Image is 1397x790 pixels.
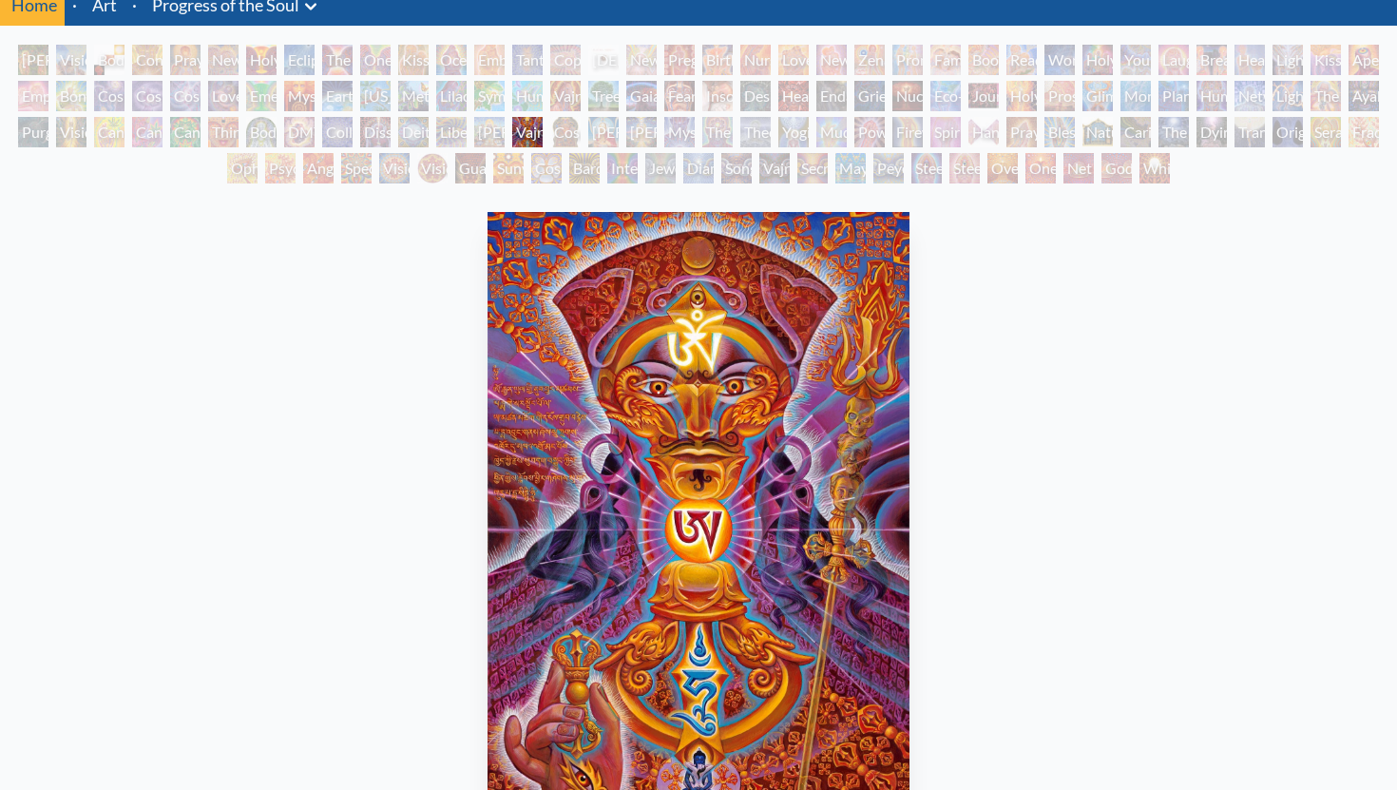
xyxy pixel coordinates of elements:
div: Ocean of Love Bliss [436,45,467,75]
div: Cannabacchus [170,117,201,147]
div: Cannabis Mudra [94,117,124,147]
div: Laughing Man [1158,45,1189,75]
div: Glimpsing the Empyrean [1082,81,1113,111]
div: Contemplation [132,45,163,75]
div: Spirit Animates the Flesh [930,117,961,147]
div: Liberation Through Seeing [436,117,467,147]
div: The Shulgins and their Alchemical Angels [1311,81,1341,111]
div: Bond [56,81,86,111]
div: Blessing Hand [1044,117,1075,147]
div: Cosmic [DEMOGRAPHIC_DATA] [550,117,581,147]
div: Insomnia [702,81,733,111]
div: Gaia [626,81,657,111]
div: Lilacs [436,81,467,111]
div: Love is a Cosmic Force [208,81,239,111]
div: The Kiss [322,45,353,75]
div: Seraphic Transport Docking on the Third Eye [1311,117,1341,147]
div: Metamorphosis [398,81,429,111]
div: Cosmic Creativity [94,81,124,111]
div: Earth Energies [322,81,353,111]
div: Human Geometry [1196,81,1227,111]
div: Despair [740,81,771,111]
div: Endarkenment [816,81,847,111]
div: Ayahuasca Visitation [1349,81,1379,111]
div: Song of Vajra Being [721,153,752,183]
div: Cosmic Elf [531,153,562,183]
div: Planetary Prayers [1158,81,1189,111]
div: Boo-boo [968,45,999,75]
div: Family [930,45,961,75]
div: Nuclear Crucifixion [892,81,923,111]
div: Deities & Demons Drinking from the Milky Pool [398,117,429,147]
div: Reading [1006,45,1037,75]
div: Oversoul [987,153,1018,183]
div: Prostration [1044,81,1075,111]
div: Diamond Being [683,153,714,183]
div: Psychomicrograph of a Fractal Paisley Cherub Feather Tip [265,153,296,183]
div: Bardo Being [569,153,600,183]
div: [US_STATE] Song [360,81,391,111]
div: Vision Tree [56,117,86,147]
div: Third Eye Tears of Joy [208,117,239,147]
div: [PERSON_NAME] [626,117,657,147]
div: Dissectional Art for Tool's Lateralus CD [360,117,391,147]
div: Grieving [854,81,885,111]
div: Mayan Being [835,153,866,183]
div: Birth [702,45,733,75]
div: Holy Fire [1006,81,1037,111]
div: Tree & Person [588,81,619,111]
div: Peyote Being [873,153,904,183]
div: Visionary Origin of Language [56,45,86,75]
div: Symbiosis: Gall Wasp & Oak Tree [474,81,505,111]
div: Lightweaver [1273,45,1303,75]
div: Secret Writing Being [797,153,828,183]
div: Praying Hands [1006,117,1037,147]
div: Interbeing [607,153,638,183]
div: Body/Mind as a Vibratory Field of Energy [246,117,277,147]
div: Aperture [1349,45,1379,75]
div: Jewel Being [645,153,676,183]
div: Sunyata [493,153,524,183]
div: New Man New Woman [208,45,239,75]
div: Eco-Atlas [930,81,961,111]
div: Guardian of Infinite Vision [455,153,486,183]
div: Theologue [740,117,771,147]
div: Fractal Eyes [1349,117,1379,147]
div: Godself [1101,153,1132,183]
div: Purging [18,117,48,147]
div: Vajra Guru [512,117,543,147]
div: Eclipse [284,45,315,75]
div: Body, Mind, Spirit [94,45,124,75]
div: One Taste [360,45,391,75]
div: Mysteriosa 2 [284,81,315,111]
div: Mudra [816,117,847,147]
div: Yogi & the Möbius Sphere [778,117,809,147]
div: Cosmic Artist [132,81,163,111]
div: Cosmic Lovers [170,81,201,111]
div: Cannabis Sutra [132,117,163,147]
div: Ophanic Eyelash [227,153,258,183]
div: Headache [778,81,809,111]
div: Breathing [1196,45,1227,75]
div: Journey of the Wounded Healer [968,81,999,111]
div: Wonder [1044,45,1075,75]
div: Original Face [1273,117,1303,147]
div: Collective Vision [322,117,353,147]
div: Humming Bird [512,81,543,111]
div: Newborn [626,45,657,75]
div: Vajra Horse [550,81,581,111]
div: New Family [816,45,847,75]
div: Firewalking [892,117,923,147]
div: Networks [1234,81,1265,111]
div: Steeplehead 1 [911,153,942,183]
div: Love Circuit [778,45,809,75]
div: Nursing [740,45,771,75]
div: Kiss of the [MEDICAL_DATA] [1311,45,1341,75]
div: Steeplehead 2 [949,153,980,183]
div: Emerald Grail [246,81,277,111]
div: Nature of Mind [1082,117,1113,147]
div: Tantra [512,45,543,75]
div: Vision Crystal [379,153,410,183]
div: Embracing [474,45,505,75]
div: Pregnancy [664,45,695,75]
